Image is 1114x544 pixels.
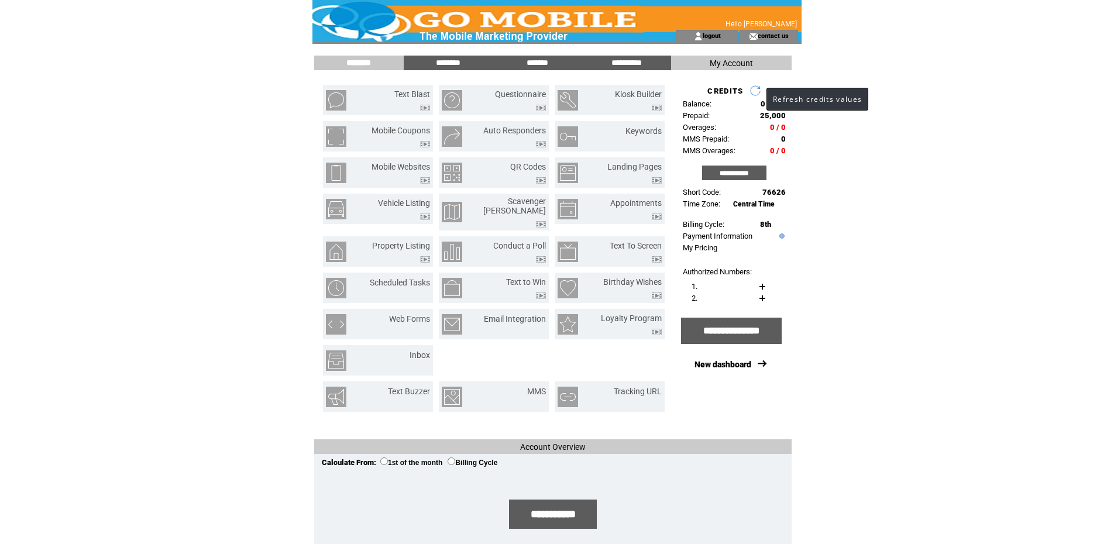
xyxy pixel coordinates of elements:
img: qr-codes.png [442,163,462,183]
span: Time Zone: [683,199,720,208]
img: email-integration.png [442,314,462,335]
span: 0 / 350 [761,99,786,108]
a: My Pricing [683,243,717,252]
img: video.png [536,256,546,263]
img: auto-responders.png [442,126,462,147]
img: mobile-coupons.png [326,126,346,147]
img: text-blast.png [326,90,346,111]
span: Prepaid: [683,111,710,120]
a: Payment Information [683,232,752,240]
img: property-listing.png [326,242,346,262]
img: scavenger-hunt.png [442,202,462,222]
span: MMS Overages: [683,146,735,155]
span: My Account [710,58,753,68]
a: Questionnaire [495,89,546,99]
img: web-forms.png [326,314,346,335]
img: video.png [652,256,662,263]
img: help.gif [776,233,785,239]
img: appointments.png [558,199,578,219]
a: Property Listing [372,241,430,250]
img: video.png [652,177,662,184]
span: 0 / 0 [770,123,786,132]
img: video.png [420,177,430,184]
img: video.png [652,214,662,220]
a: Mobile Coupons [372,126,430,135]
a: Loyalty Program [601,314,662,323]
span: MMS Prepaid: [683,135,729,143]
span: CREDITS [707,87,743,95]
a: Text Buzzer [388,387,430,396]
a: QR Codes [510,162,546,171]
span: Short Code: [683,188,721,197]
img: conduct-a-poll.png [442,242,462,262]
img: questionnaire.png [442,90,462,111]
img: keywords.png [558,126,578,147]
a: Landing Pages [607,162,662,171]
a: Auto Responders [483,126,546,135]
a: Appointments [610,198,662,208]
img: scheduled-tasks.png [326,278,346,298]
a: contact us [758,32,789,39]
img: mms.png [442,387,462,407]
span: Overages: [683,123,716,132]
span: Balance: [683,99,711,108]
img: video.png [536,141,546,147]
img: text-to-screen.png [558,242,578,262]
img: video.png [652,292,662,299]
img: video.png [420,141,430,147]
img: video.png [420,256,430,263]
img: video.png [536,177,546,184]
a: logout [703,32,721,39]
img: contact_us_icon.gif [749,32,758,41]
a: Tracking URL [614,387,662,396]
img: landing-pages.png [558,163,578,183]
a: Mobile Websites [372,162,430,171]
a: Scavenger [PERSON_NAME] [483,197,546,215]
span: 1. [692,282,697,291]
img: account_icon.gif [694,32,703,41]
img: mobile-websites.png [326,163,346,183]
a: Web Forms [389,314,430,323]
label: 1st of the month [380,459,442,467]
span: 0 [781,135,786,143]
span: Refresh credits values [773,94,862,104]
span: 8th [760,220,771,229]
a: Text Blast [394,89,430,99]
img: kiosk-builder.png [558,90,578,111]
span: 2. [692,294,697,302]
img: tracking-url.png [558,387,578,407]
a: New dashboard [694,360,751,369]
img: inbox.png [326,350,346,371]
a: Birthday Wishes [603,277,662,287]
a: Keywords [625,126,662,136]
img: video.png [652,329,662,335]
label: Billing Cycle [448,459,497,467]
input: 1st of the month [380,457,388,465]
span: Hello [PERSON_NAME] [726,20,797,28]
img: birthday-wishes.png [558,278,578,298]
span: Authorized Numbers: [683,267,752,276]
a: Text to Win [506,277,546,287]
span: 0 / 0 [770,146,786,155]
span: Calculate From: [322,458,376,467]
span: 25,000 [760,111,786,120]
a: Text To Screen [610,241,662,250]
img: video.png [420,105,430,111]
a: Email Integration [484,314,546,323]
a: Conduct a Poll [493,241,546,250]
img: video.png [420,214,430,220]
img: text-to-win.png [442,278,462,298]
span: Central Time [733,200,775,208]
img: loyalty-program.png [558,314,578,335]
span: Billing Cycle: [683,220,724,229]
input: Billing Cycle [448,457,455,465]
img: vehicle-listing.png [326,199,346,219]
img: video.png [536,105,546,111]
img: video.png [652,105,662,111]
img: text-buzzer.png [326,387,346,407]
a: Inbox [410,350,430,360]
img: video.png [536,221,546,228]
span: 76626 [762,188,786,197]
a: MMS [527,387,546,396]
span: Account Overview [520,442,586,452]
